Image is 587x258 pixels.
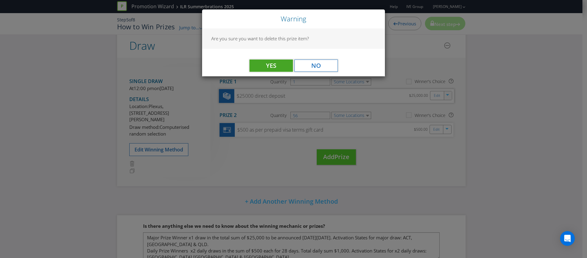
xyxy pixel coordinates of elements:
[560,231,575,246] div: Open Intercom Messenger
[249,60,293,72] button: Yes
[202,28,385,49] div: Are you sure you want to delete this prize item?
[202,9,385,28] div: Close
[266,61,276,70] span: Yes
[294,60,338,72] button: No
[281,14,306,24] span: Warning
[311,61,321,70] span: No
